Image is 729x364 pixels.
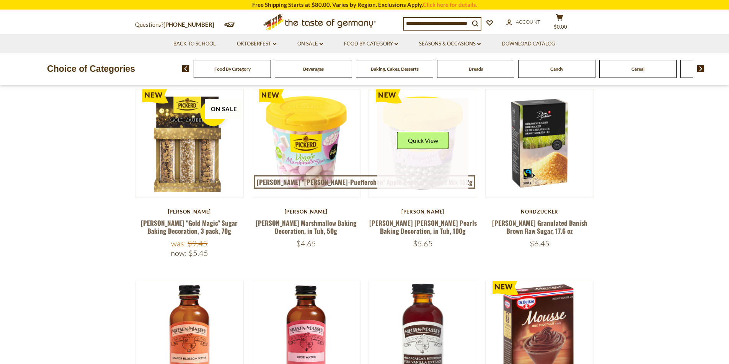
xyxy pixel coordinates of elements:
span: $5.45 [188,248,208,258]
a: Breads [469,66,483,72]
a: [PERSON_NAME] Marshmallow Baking Decoration, in Tub, 50g [256,218,357,236]
a: Seasons & Occasions [419,40,481,48]
span: $0.00 [554,24,567,30]
a: [PERSON_NAME] Granulated Danish Brown Raw Sugar, 17.6 oz [492,218,587,236]
a: Account [506,18,540,26]
div: [PERSON_NAME] [135,209,244,215]
span: $9.45 [188,239,207,248]
a: Cereal [631,66,644,72]
div: [PERSON_NAME] [369,209,478,215]
a: Click here for details. [423,1,477,8]
label: Was: [171,239,186,248]
a: Oktoberfest [237,40,276,48]
a: [PHONE_NUMBER] [163,21,214,28]
a: Beverages [303,66,324,72]
a: Candy [550,66,563,72]
a: Baking, Cakes, Desserts [371,66,419,72]
span: $6.45 [530,239,550,248]
button: $0.00 [548,14,571,33]
a: [PERSON_NAME] [PERSON_NAME] Pearls Baking Decoration, in Tub, 100g [369,218,477,236]
span: Account [516,19,540,25]
span: $5.65 [413,239,433,248]
p: Questions? [135,20,220,30]
div: [PERSON_NAME] [252,209,361,215]
img: Pickerd Silber Pearls Baking Decoration, in Tub, 100g [369,89,477,197]
div: Nordzucker [485,209,594,215]
span: $4.65 [296,239,316,248]
a: On Sale [297,40,323,48]
a: Food By Category [344,40,398,48]
a: Back to School [173,40,216,48]
img: Pickerd "Gold Magic" Sugar Baking Decoration, 3 pack, 70g [135,89,244,197]
label: Now: [171,248,187,258]
img: previous arrow [182,65,189,72]
img: Dan Sukker Granulated Danish Brown Raw Sugar, 17.6 oz [486,89,594,197]
a: [PERSON_NAME] "[PERSON_NAME]-Puefferchen" Apple Popover Dessert Mix 152g [254,175,475,189]
a: [PERSON_NAME] "Gold Magic" Sugar Baking Decoration, 3 pack, 70g [141,218,238,236]
img: next arrow [697,65,705,72]
a: Food By Category [214,66,251,72]
a: Download Catalog [502,40,555,48]
button: Quick View [397,132,449,149]
img: Pickerd Marshmallow Baking Decoration, in Tub, 50g [252,89,360,197]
